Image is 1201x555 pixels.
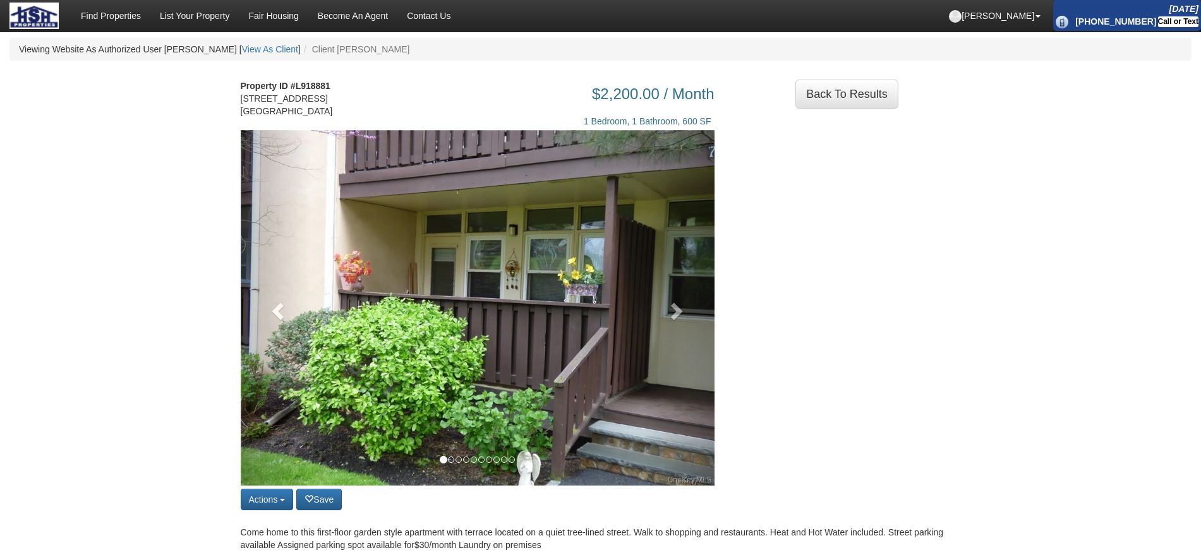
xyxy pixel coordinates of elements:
[1056,16,1068,28] img: phone_icon.png
[1075,16,1156,27] b: [PHONE_NUMBER]
[242,44,298,54] a: View As Client
[364,86,715,102] h3: $2,200.00 / Month
[364,102,715,128] div: 1 Bedroom, 1 Bathroom, 600 SF
[301,43,410,56] li: Client [PERSON_NAME]
[241,81,330,91] strong: Property ID #L918881
[19,43,301,56] li: Viewing Website As Authorized User [PERSON_NAME] [ ]
[241,80,345,117] address: [STREET_ADDRESS] [GEOGRAPHIC_DATA]
[241,489,294,510] button: Actions
[949,10,962,23] img: default-profile.png
[1169,4,1198,14] i: [DATE]
[795,80,898,109] a: Back To Results
[296,489,342,510] button: Save
[795,80,898,109] div: ...
[1158,16,1198,27] div: Call or Text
